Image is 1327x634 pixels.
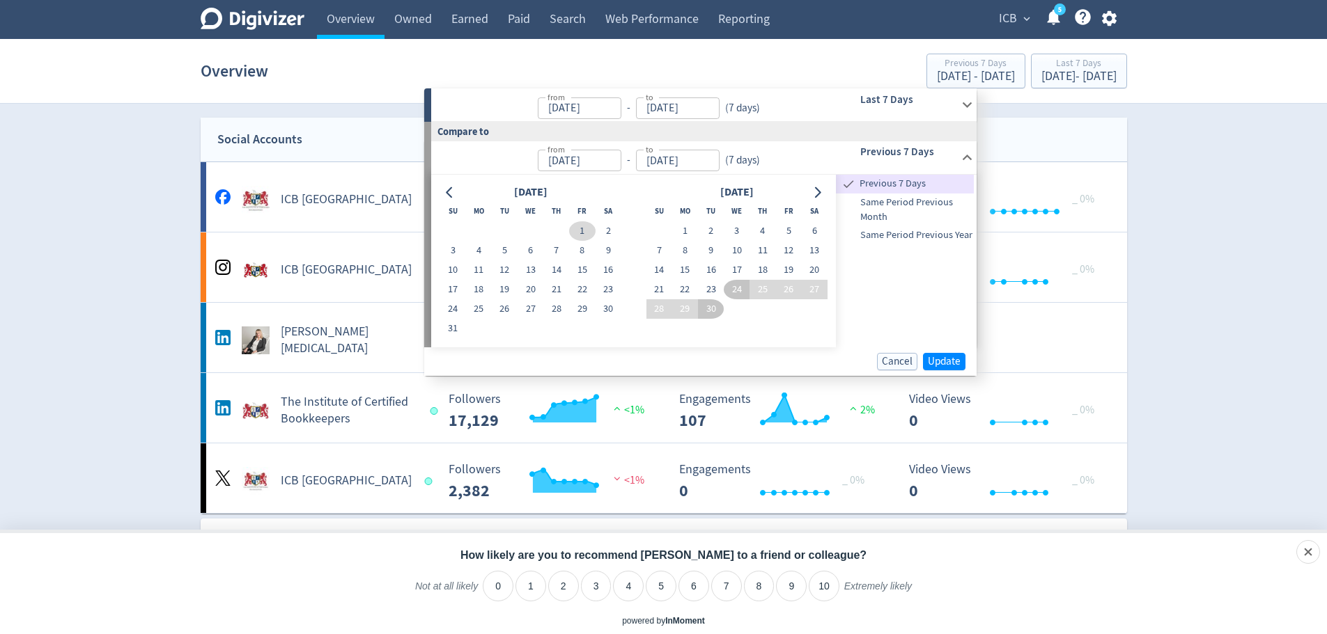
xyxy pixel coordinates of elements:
[242,397,270,425] img: The Institute of Certified Bookkeepers undefined
[1041,70,1117,83] div: [DATE] - [DATE]
[466,299,492,319] button: 25
[548,143,565,155] label: from
[201,49,268,93] h1: Overview
[836,195,974,225] span: Same Period Previous Month
[1072,403,1094,417] span: _ 0%
[610,403,624,413] img: positive-performance.svg
[724,241,750,260] button: 10
[440,182,460,202] button: Go to previous month
[775,280,801,299] button: 26
[809,571,839,601] li: 10
[440,299,466,319] button: 24
[518,299,543,319] button: 27
[698,241,724,260] button: 9
[842,473,864,487] span: _ 0%
[431,175,977,347] div: from-to(7 days)Previous 7 Days
[569,221,595,241] button: 1
[621,152,636,168] div: -
[844,580,912,603] label: Extremely likely
[1021,13,1033,25] span: expand_more
[201,303,1127,372] a: Amanda Linton undefined[PERSON_NAME][MEDICAL_DATA]FollowersN/A Engagements 23 Engagements 23 74%V...
[672,260,698,280] button: 15
[646,571,676,601] li: 5
[440,319,466,338] button: 31
[415,580,478,603] label: Not at all likely
[836,228,974,243] span: Same Period Previous Year
[622,615,705,627] div: powered by inmoment
[750,202,775,221] th: Thursday
[698,280,724,299] button: 23
[510,183,552,202] div: [DATE]
[775,260,801,280] button: 19
[807,182,828,202] button: Go to next month
[466,202,492,221] th: Monday
[678,571,709,601] li: 6
[857,176,974,191] span: Previous 7 Days
[430,407,442,415] span: Data last synced: 7 Oct 2025, 10:02pm (AEDT)
[720,152,760,168] div: ( 7 days )
[646,143,653,155] label: to
[646,299,672,319] button: 28
[201,443,1127,513] a: ICB Australia undefinedICB [GEOGRAPHIC_DATA] Followers --- Followers 2,382 <1% Engagements 0 Enga...
[910,529,990,548] p: Total Views
[882,356,913,367] span: Cancel
[750,241,775,260] button: 11
[543,280,569,299] button: 21
[548,91,565,103] label: from
[836,193,974,226] div: Same Period Previous Month
[846,403,875,417] span: 2%
[750,260,775,280] button: 18
[483,571,513,601] li: 0
[596,241,621,260] button: 9
[775,202,801,221] th: Friday
[466,260,492,280] button: 11
[698,299,724,319] button: 30
[466,241,492,260] button: 4
[596,299,621,319] button: 30
[775,241,801,260] button: 12
[646,91,653,103] label: to
[281,473,412,489] h5: ICB [GEOGRAPHIC_DATA]
[201,232,1127,302] a: ICB Australia undefinedICB [GEOGRAPHIC_DATA] Followers --- Followers 1,001 <1% Engagements 7 Enga...
[724,202,750,221] th: Wednesday
[678,529,779,548] p: Total Engagements
[610,473,644,487] span: <1%
[440,280,466,299] button: 17
[518,280,543,299] button: 20
[802,202,828,221] th: Saturday
[518,202,543,221] th: Wednesday
[431,88,977,122] div: from-to(7 days)Last 7 Days
[672,202,698,221] th: Monday
[646,280,672,299] button: 21
[672,463,881,500] svg: Engagements 0
[750,280,775,299] button: 25
[776,571,807,601] li: 9
[937,70,1015,83] div: [DATE] - [DATE]
[543,260,569,280] button: 14
[860,143,956,160] h6: Previous 7 Days
[672,299,698,319] button: 29
[424,477,436,485] span: Data last synced: 7 Oct 2025, 4:02pm (AEDT)
[543,299,569,319] button: 28
[217,129,302,150] div: Social Accounts
[515,571,546,601] li: 1
[937,58,1015,70] div: Previous 7 Days
[1054,3,1066,15] a: 5
[442,463,651,500] svg: Followers ---
[621,100,636,116] div: -
[569,202,595,221] th: Friday
[672,280,698,299] button: 22
[724,221,750,241] button: 3
[1072,473,1094,487] span: _ 0%
[242,256,270,284] img: ICB Australia undefined
[440,260,466,280] button: 10
[1057,5,1061,15] text: 5
[836,175,974,244] nav: presets
[846,403,860,413] img: positive-performance.svg
[596,221,621,241] button: 2
[720,100,766,116] div: ( 7 days )
[646,260,672,280] button: 14
[281,191,412,208] h5: ICB [GEOGRAPHIC_DATA]
[543,241,569,260] button: 7
[431,141,977,175] div: from-to(7 days)Previous 7 Days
